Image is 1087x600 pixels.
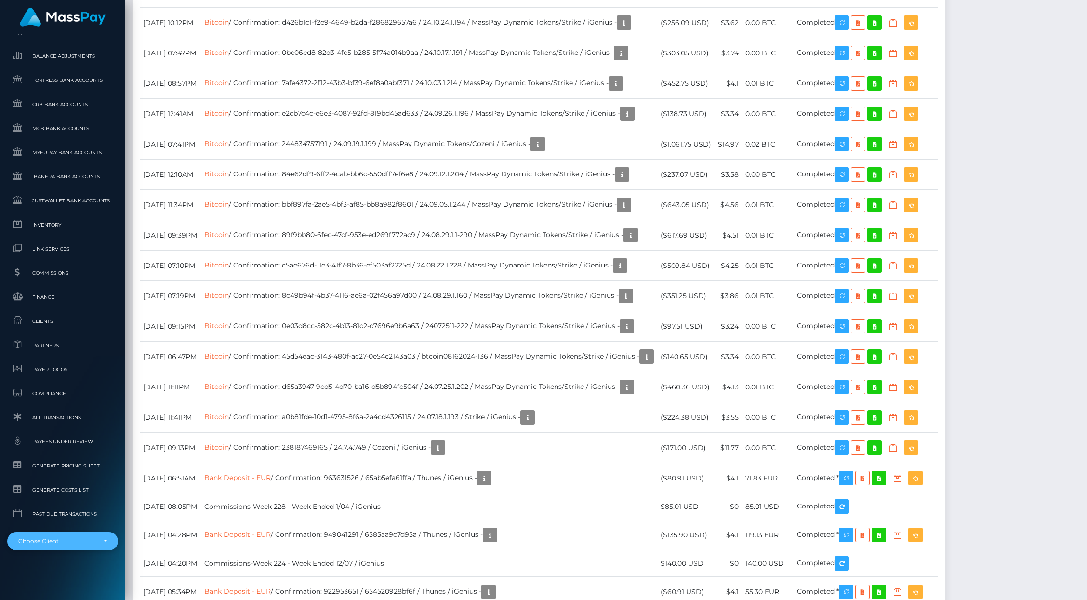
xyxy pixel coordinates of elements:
[11,508,114,520] span: Past Due Transactions
[715,463,742,493] td: $4.1
[204,109,229,118] a: Bitcoin
[657,190,715,220] td: ($643.05 USD)
[715,129,742,160] td: $14.97
[742,311,794,342] td: 0.00 BTC
[657,129,715,160] td: ($1,061.75 USD)
[657,463,715,493] td: ($80.91 USD)
[20,8,106,27] img: MassPay Logo
[204,587,271,596] a: Bank Deposit - EUR
[11,123,114,134] span: MCB Bank Accounts
[204,170,229,178] a: Bitcoin
[7,532,118,550] button: Choose Client
[201,550,657,577] td: Commissions-Week 224 - Week Ended 12/07 / iGenius
[204,230,229,239] a: Bitcoin
[7,335,118,356] a: Partners
[140,220,201,251] td: [DATE] 09:39PM
[794,129,938,160] td: Completed
[715,8,742,38] td: $3.62
[201,129,657,160] td: / Confirmation: 244834757191 / 24.09.19.1.199 / MassPay Dynamic Tokens/Cozeni / iGenius -
[657,311,715,342] td: ($97.51 USD)
[7,359,118,380] a: Payer Logos
[715,433,742,463] td: $11.77
[794,550,938,577] td: Completed
[742,433,794,463] td: 0.00 BTC
[11,292,114,303] span: Finance
[201,433,657,463] td: / Confirmation: 238187469165 / 24.7.4.749 / Cozeni / iGenius -
[204,352,229,360] a: Bitcoin
[742,342,794,372] td: 0.00 BTC
[204,413,229,421] a: Bitcoin
[201,68,657,99] td: / Confirmation: 7afe4372-2f12-43b3-bf39-6ef8a0abf371 / 24.10.03.1.214 / MassPay Dynamic Tokens/St...
[7,311,118,332] a: Clients
[7,46,118,67] a: Balance Adjustments
[201,190,657,220] td: / Confirmation: bbf897fa-2ae5-4bf3-af85-bb8a982f8601 / 24.09.05.1.244 / MassPay Dynamic Tokens/St...
[794,281,938,311] td: Completed
[794,99,938,129] td: Completed
[140,372,201,402] td: [DATE] 11:11PM
[742,251,794,281] td: 0.01 BTC
[140,8,201,38] td: [DATE] 10:12PM
[204,443,229,452] a: Bitcoin
[657,520,715,550] td: ($135.90 USD)
[204,48,229,57] a: Bitcoin
[715,520,742,550] td: $4.1
[11,316,114,327] span: Clients
[657,372,715,402] td: ($460.36 USD)
[742,129,794,160] td: 0.02 BTC
[715,402,742,433] td: $3.55
[11,340,114,351] span: Partners
[715,311,742,342] td: $3.24
[794,493,938,520] td: Completed
[11,388,114,399] span: Compliance
[715,493,742,520] td: $0
[7,480,118,500] a: Generate Costs List
[657,342,715,372] td: ($140.65 USD)
[201,99,657,129] td: / Confirmation: e2cb7c4c-e6e3-4087-92fd-819bd45ad633 / 24.09.26.1.196 / MassPay Dynamic Tokens/St...
[715,220,742,251] td: $4.51
[742,220,794,251] td: 0.01 BTC
[204,261,229,269] a: Bitcoin
[657,38,715,68] td: ($303.05 USD)
[7,287,118,307] a: Finance
[794,160,938,190] td: Completed
[657,493,715,520] td: $85.01 USD
[794,520,938,550] td: Completed *
[140,99,201,129] td: [DATE] 12:41AM
[140,520,201,550] td: [DATE] 04:28PM
[715,38,742,68] td: $3.74
[742,99,794,129] td: 0.00 BTC
[201,281,657,311] td: / Confirmation: 8c49b94f-4b37-4116-ac6a-02f456a97d00 / 24.08.29.1.160 / MassPay Dynamic Tokens/St...
[204,473,271,482] a: Bank Deposit - EUR
[201,311,657,342] td: / Confirmation: 0e03d8cc-582c-4b13-81c2-c7696e9b6a63 / 24072511-222 / MassPay Dynamic Tokens/Stri...
[742,550,794,577] td: 140.00 USD
[715,550,742,577] td: $0
[11,51,114,62] span: Balance Adjustments
[11,195,114,206] span: JustWallet Bank Accounts
[794,38,938,68] td: Completed
[140,311,201,342] td: [DATE] 09:15PM
[7,214,118,235] a: Inventory
[794,372,938,402] td: Completed
[140,433,201,463] td: [DATE] 09:13PM
[201,8,657,38] td: / Confirmation: d426b1c1-f2e9-4649-b2da-f286829657a6 / 24.10.24.1.194 / MassPay Dynamic Tokens/St...
[794,342,938,372] td: Completed
[742,463,794,493] td: 71.83 EUR
[742,160,794,190] td: 0.00 BTC
[657,8,715,38] td: ($256.09 USD)
[794,220,938,251] td: Completed
[7,383,118,404] a: Compliance
[201,493,657,520] td: Commissions-Week 228 - Week Ended 1/04 / iGenius
[201,372,657,402] td: / Confirmation: d65a3947-9cd5-4d70-ba16-d5b894fc504f / 24.07.25.1.202 / MassPay Dynamic Tokens/St...
[11,484,114,495] span: Generate Costs List
[794,190,938,220] td: Completed
[794,463,938,493] td: Completed *
[7,142,118,163] a: MyEUPay Bank Accounts
[742,402,794,433] td: 0.00 BTC
[11,267,114,279] span: Commissions
[794,402,938,433] td: Completed
[715,372,742,402] td: $4.13
[715,281,742,311] td: $3.86
[140,38,201,68] td: [DATE] 07:47PM
[715,160,742,190] td: $3.58
[140,190,201,220] td: [DATE] 11:34PM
